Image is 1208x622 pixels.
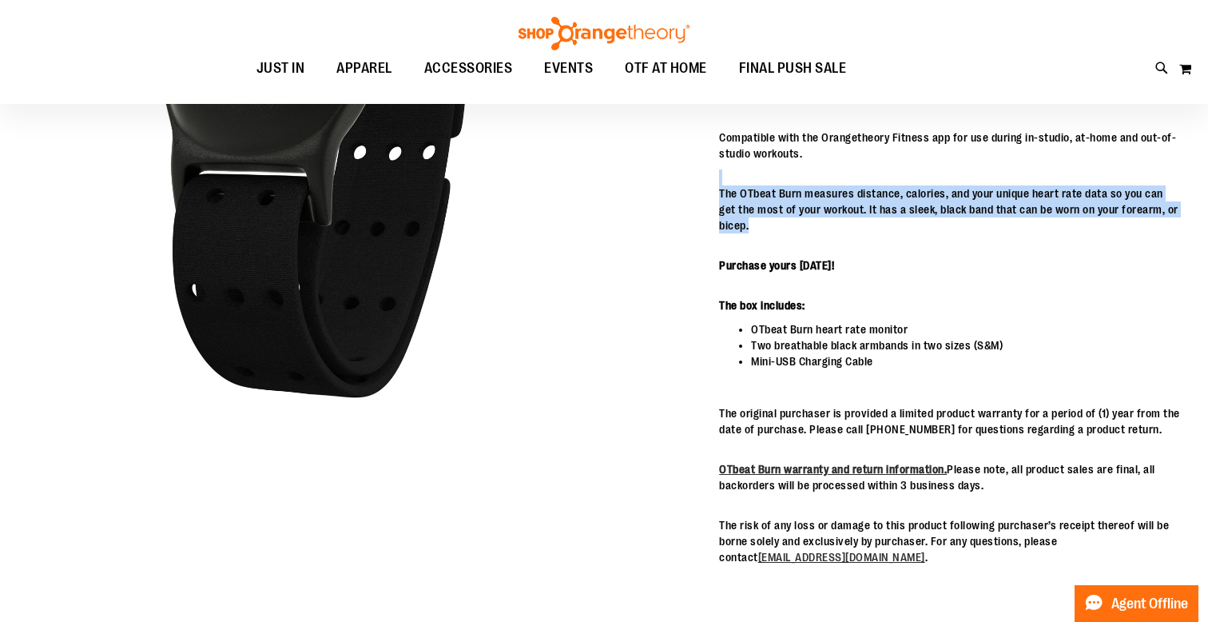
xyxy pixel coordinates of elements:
[1075,585,1198,622] button: Agent Offline
[719,259,834,272] b: Purchase yours [DATE]!
[424,50,513,86] span: ACCESSORIES
[719,517,1180,565] p: The risk of any loss or damage to this product following purchaser’s receipt thereof will be born...
[516,17,692,50] img: Shop Orangetheory
[336,50,392,86] span: APPAREL
[719,130,1180,161] p: Compatible with the Orangetheory Fitness app for use during in-studio, at-home and out-of-studio ...
[758,551,925,564] a: [EMAIL_ADDRESS][DOMAIN_NAME]
[739,50,847,86] span: FINAL PUSH SALE
[751,353,1180,369] li: Mini-USB Charging Cable
[719,405,1180,437] p: The original purchaser is provided a limited product warranty for a period of (1) year from the d...
[719,185,1180,233] p: The OTbeat Burn measures distance, calories, and your unique heart rate data so you can get the m...
[719,461,1180,493] p: Please note, all product sales are final, all backorders will be processed within 3 business days.
[719,463,947,476] a: OTbeat Burn warranty and return information.
[256,50,305,86] span: JUST IN
[751,337,1180,353] li: Two breathable black armbands in two sizes (S&M)
[719,299,805,312] b: The box includes:
[544,50,593,86] span: EVENTS
[751,321,1180,337] li: OTbeat Burn heart rate monitor
[1111,596,1188,612] span: Agent Offline
[625,50,707,86] span: OTF AT HOME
